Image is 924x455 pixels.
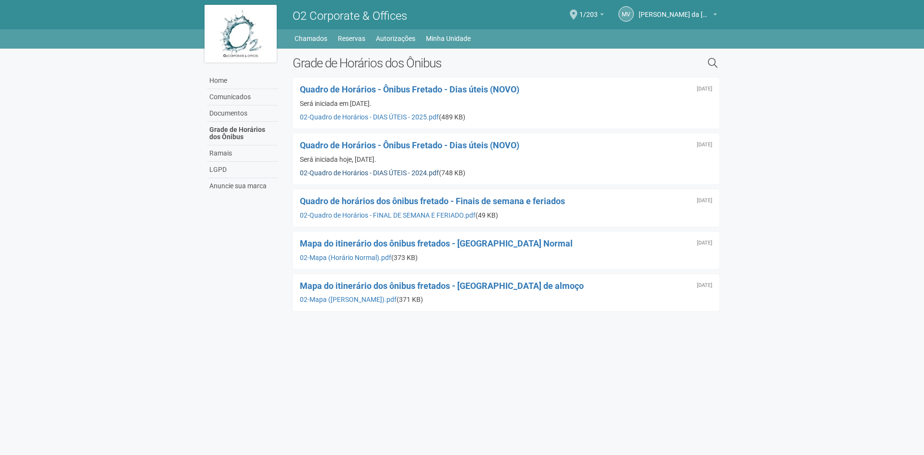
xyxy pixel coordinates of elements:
div: (371 KB) [300,295,712,304]
div: Sexta-feira, 24 de janeiro de 2025 às 19:36 [697,86,712,92]
div: (49 KB) [300,211,712,220]
a: 02-Mapa (Horário Normal).pdf [300,254,391,261]
h2: Grade de Horários dos Ônibus [293,56,609,70]
a: Reservas [338,32,365,45]
a: 02-Quadro de Horários - FINAL DE SEMANA E FERIADO.pdf [300,211,475,219]
a: Quadro de horários dos ônibus fretado - Finais de semana e feriados [300,196,565,206]
div: Será iniciada hoje, [DATE]. [300,155,712,164]
div: (748 KB) [300,169,712,177]
span: Marcus Vinicius da Silveira Costa [639,1,711,18]
div: (373 KB) [300,253,712,262]
div: Será iniciada em [DATE]. [300,99,712,108]
div: Segunda-feira, 13 de maio de 2024 às 11:08 [697,142,712,148]
a: [PERSON_NAME] da [PERSON_NAME] [639,12,717,20]
a: Grade de Horários dos Ônibus [207,122,278,145]
a: Mapa do itinerário dos ônibus fretados - [GEOGRAPHIC_DATA] Normal [300,238,573,248]
a: Autorizações [376,32,415,45]
a: 02-Quadro de Horários - DIAS ÚTEIS - 2024.pdf [300,169,439,177]
a: 02-Quadro de Horários - DIAS ÚTEIS - 2025.pdf [300,113,439,121]
a: Anuncie sua marca [207,178,278,194]
div: Sexta-feira, 23 de outubro de 2020 às 16:55 [697,198,712,204]
a: 02-Mapa ([PERSON_NAME]).pdf [300,296,397,303]
span: O2 Corporate & Offices [293,9,407,23]
a: Minha Unidade [426,32,471,45]
a: MV [618,6,634,22]
a: 1/203 [579,12,604,20]
div: Sexta-feira, 23 de outubro de 2020 às 16:54 [697,240,712,246]
a: Comunicados [207,89,278,105]
a: Ramais [207,145,278,162]
a: Home [207,73,278,89]
span: 1/203 [579,1,598,18]
div: Sexta-feira, 23 de outubro de 2020 às 16:53 [697,283,712,288]
img: logo.jpg [205,5,277,63]
a: Quadro de Horários - Ônibus Fretado - Dias úteis (NOVO) [300,84,519,94]
a: Mapa do itinerário dos ônibus fretados - [GEOGRAPHIC_DATA] de almoço [300,281,584,291]
a: Chamados [295,32,327,45]
a: LGPD [207,162,278,178]
a: Quadro de Horários - Ônibus Fretado - Dias úteis (NOVO) [300,140,519,150]
a: Documentos [207,105,278,122]
div: (489 KB) [300,113,712,121]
